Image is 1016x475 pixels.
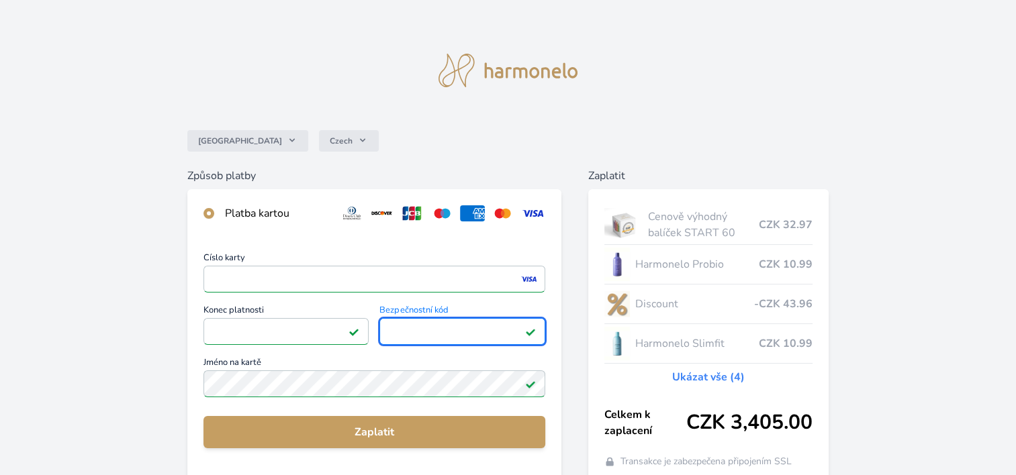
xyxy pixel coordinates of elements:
img: diners.svg [340,205,365,221]
button: [GEOGRAPHIC_DATA] [187,130,308,152]
img: Platné pole [349,326,359,337]
span: CZK 32.97 [759,217,813,233]
span: Celkem k zaplacení [604,407,686,439]
button: Zaplatit [203,416,545,448]
span: Číslo karty [203,254,545,266]
img: Platné pole [525,378,536,389]
img: SLIMFIT_se_stinem_x-lo.jpg [604,327,630,360]
div: Platba kartou [225,205,329,221]
img: mc.svg [490,205,515,221]
h6: Způsob platby [187,168,561,184]
button: Czech [319,130,379,152]
img: maestro.svg [430,205,455,221]
span: Cenově výhodný balíček START 60 [648,209,759,241]
span: Konec platnosti [203,306,369,318]
span: Bezpečnostní kód [379,306,545,318]
span: CZK 10.99 [759,335,813,352]
iframe: Iframe pro datum vypršení platnosti [210,322,363,341]
span: -CZK 43.96 [754,296,813,312]
span: [GEOGRAPHIC_DATA] [198,136,282,146]
img: jcb.svg [400,205,424,221]
span: Harmonelo Probio [635,256,759,272]
img: discount-lo.png [604,287,630,321]
span: Transakce je zabezpečena připojením SSL [620,455,792,468]
span: Czech [330,136,353,146]
span: Jméno na kartě [203,358,545,370]
img: visa [520,273,538,285]
img: Platné pole [525,326,536,337]
img: amex.svg [460,205,485,221]
iframe: Iframe pro bezpečnostní kód [385,322,539,341]
input: Jméno na kartěPlatné pole [203,370,545,397]
img: discover.svg [369,205,394,221]
span: Discount [635,296,754,312]
img: visa.svg [520,205,545,221]
img: logo.svg [438,54,578,87]
iframe: Iframe pro číslo karty [210,270,539,288]
img: CLEAN_PROBIO_se_stinem_x-lo.jpg [604,248,630,281]
h6: Zaplatit [588,168,829,184]
span: Zaplatit [214,424,535,440]
img: start.jpg [604,208,643,242]
span: Harmonelo Slimfit [635,335,759,352]
span: CZK 10.99 [759,256,813,272]
span: CZK 3,405.00 [686,411,813,435]
a: Ukázat vše (4) [672,369,745,385]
